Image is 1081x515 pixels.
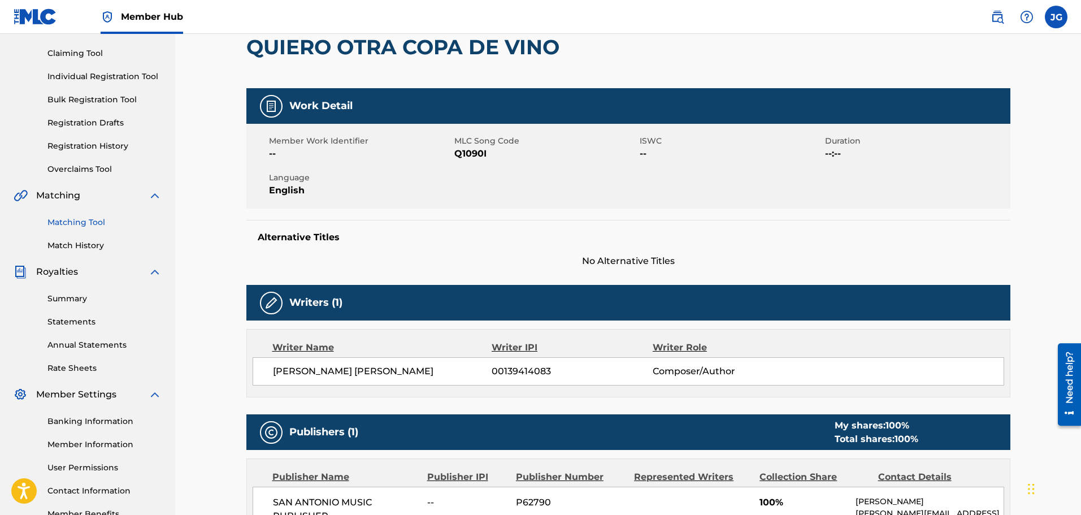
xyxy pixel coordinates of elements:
a: Summary [47,293,162,305]
span: ISWC [640,135,822,147]
span: Duration [825,135,1008,147]
a: Match History [47,240,162,252]
div: Collection Share [759,470,869,484]
span: [PERSON_NAME] [PERSON_NAME] [273,365,492,378]
a: Overclaims Tool [47,163,162,175]
a: Banking Information [47,416,162,427]
span: Language [269,172,451,184]
a: Registration Drafts [47,117,162,129]
h5: Writers (1) [289,296,342,309]
div: Help [1015,6,1038,28]
a: User Permissions [47,462,162,474]
div: Publisher IPI [427,470,507,484]
a: Registration History [47,140,162,152]
iframe: Chat Widget [1024,461,1081,515]
a: Rate Sheets [47,362,162,374]
img: Member Settings [14,388,27,401]
h2: QUIERO OTRA COPA DE VINO [246,34,565,60]
img: Top Rightsholder [101,10,114,24]
a: Member Information [47,439,162,451]
a: Public Search [986,6,1009,28]
img: expand [148,265,162,279]
div: Writer IPI [492,341,653,354]
span: English [269,184,451,197]
a: Statements [47,316,162,328]
h5: Alternative Titles [258,232,999,243]
div: Drag [1028,472,1035,506]
span: P62790 [516,496,626,509]
img: Writers [264,296,278,310]
span: 100% [759,496,847,509]
p: [PERSON_NAME] [856,496,1003,508]
a: Claiming Tool [47,47,162,59]
div: Publisher Number [516,470,626,484]
img: Publishers [264,426,278,439]
span: Member Work Identifier [269,135,451,147]
img: Matching [14,189,28,202]
span: 100 % [895,434,918,444]
span: Matching [36,189,80,202]
img: Work Detail [264,99,278,113]
span: MLC Song Code [454,135,637,147]
span: -- [427,496,507,509]
a: Annual Statements [47,339,162,351]
span: No Alternative Titles [246,254,1010,268]
span: Royalties [36,265,78,279]
h5: Work Detail [289,99,353,112]
img: search [991,10,1004,24]
span: Composer/Author [653,365,799,378]
span: -- [269,147,451,161]
div: Writer Role [653,341,799,354]
div: Total shares: [835,432,918,446]
h5: Publishers (1) [289,426,358,439]
span: Member Settings [36,388,116,401]
a: Individual Registration Tool [47,71,162,83]
div: User Menu [1045,6,1067,28]
span: --:-- [825,147,1008,161]
img: MLC Logo [14,8,57,25]
span: 00139414083 [492,365,652,378]
span: -- [640,147,822,161]
span: Member Hub [121,10,183,23]
img: expand [148,388,162,401]
div: Writer Name [272,341,492,354]
a: Contact Information [47,485,162,497]
a: Bulk Registration Tool [47,94,162,106]
img: expand [148,189,162,202]
iframe: Resource Center [1049,339,1081,430]
span: 100 % [885,420,909,431]
div: Publisher Name [272,470,419,484]
span: Q1090I [454,147,637,161]
div: My shares: [835,419,918,432]
div: Contact Details [878,470,988,484]
a: Matching Tool [47,217,162,228]
img: help [1020,10,1034,24]
div: Represented Writers [634,470,751,484]
img: Royalties [14,265,27,279]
